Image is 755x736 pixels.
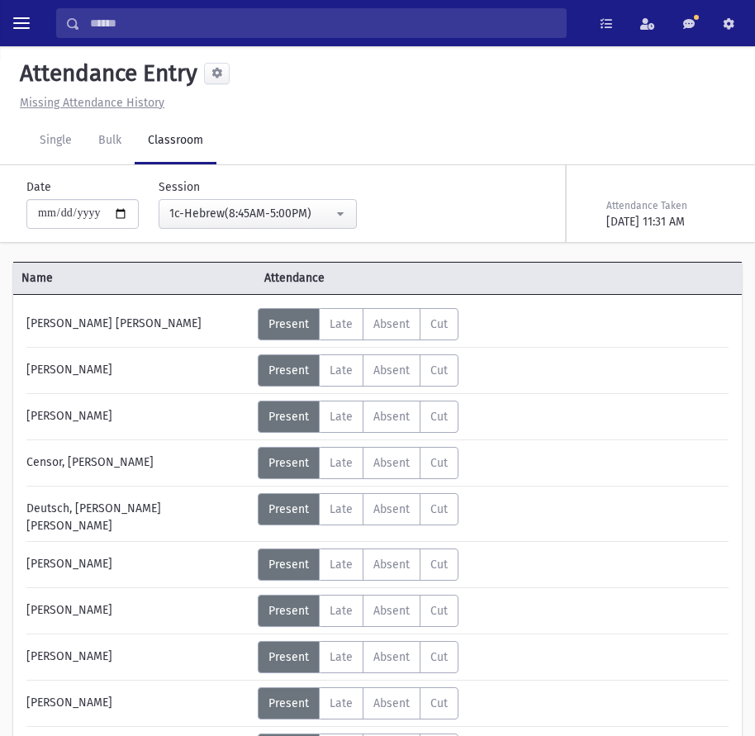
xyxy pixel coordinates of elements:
div: [PERSON_NAME] [18,595,258,627]
span: Present [268,650,309,664]
span: Cut [430,502,448,516]
span: Late [330,410,353,424]
span: Cut [430,558,448,572]
div: 1c-Hebrew(8:45AM-5:00PM) [169,205,333,222]
div: AttTypes [258,447,458,479]
span: Cut [430,410,448,424]
span: Present [268,604,309,618]
div: AttTypes [258,354,458,387]
div: [PERSON_NAME] [PERSON_NAME] [18,308,258,340]
span: Cut [430,650,448,664]
div: [PERSON_NAME] [18,354,258,387]
div: AttTypes [258,687,458,719]
span: Present [268,558,309,572]
a: Single [26,118,85,164]
div: AttTypes [258,308,458,340]
span: Cut [430,456,448,470]
a: Classroom [135,118,216,164]
span: Present [268,502,309,516]
span: Absent [373,317,410,331]
span: Absent [373,456,410,470]
span: Absent [373,410,410,424]
span: Present [268,456,309,470]
div: AttTypes [258,401,458,433]
div: AttTypes [258,548,458,581]
span: Late [330,650,353,664]
label: Date [26,178,51,196]
button: 1c-Hebrew(8:45AM-5:00PM) [159,199,357,229]
span: Late [330,317,353,331]
div: [PERSON_NAME] [18,401,258,433]
a: Bulk [85,118,135,164]
h5: Attendance Entry [13,59,197,88]
a: Missing Attendance History [13,96,164,110]
span: Present [268,410,309,424]
div: Attendance Taken [606,198,725,213]
span: Absent [373,604,410,618]
span: Present [268,317,309,331]
div: AttTypes [258,641,458,673]
span: Name [13,269,256,287]
span: Absent [373,558,410,572]
span: Absent [373,502,410,516]
label: Session [159,178,200,196]
span: Late [330,604,353,618]
div: Deutsch, [PERSON_NAME] [PERSON_NAME] [18,493,258,534]
div: AttTypes [258,595,458,627]
span: Cut [430,363,448,377]
div: [PERSON_NAME] [18,548,258,581]
div: [PERSON_NAME] [18,641,258,673]
span: Cut [430,604,448,618]
span: Cut [430,317,448,331]
span: Late [330,502,353,516]
span: Late [330,363,353,377]
input: Search [80,8,566,38]
u: Missing Attendance History [20,96,164,110]
button: toggle menu [7,8,36,38]
span: Late [330,558,353,572]
span: Absent [373,650,410,664]
div: [DATE] 11:31 AM [606,213,725,230]
span: Present [268,363,309,377]
span: Late [330,456,353,470]
div: [PERSON_NAME] [18,687,258,719]
div: AttTypes [258,493,458,525]
span: Absent [373,363,410,377]
div: Censor, [PERSON_NAME] [18,447,258,479]
span: Attendance [256,269,681,287]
